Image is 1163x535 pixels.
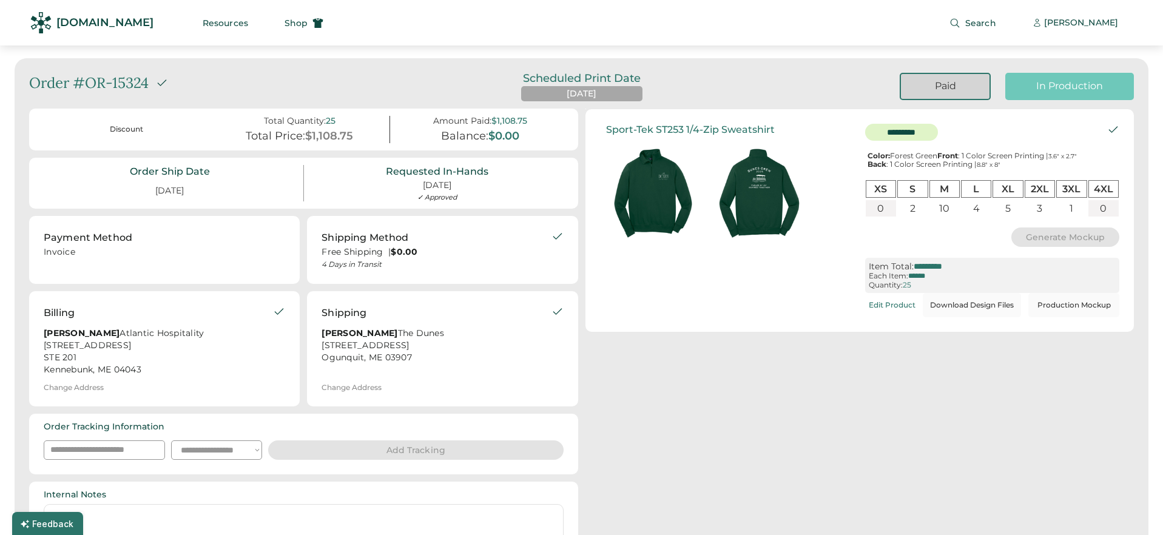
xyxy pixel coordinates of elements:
[897,180,928,198] div: S
[285,19,308,27] span: Shop
[488,130,519,143] div: $0.00
[322,246,551,258] div: Free Shipping |
[1020,79,1119,93] div: In Production
[869,281,903,289] div: Quantity:
[44,246,285,261] div: Invoice
[423,180,451,192] div: [DATE]
[433,116,491,126] div: Amount Paid:
[1056,200,1087,217] div: 1
[417,193,457,201] div: ✓ Approved
[322,328,551,364] div: The Dunes [STREET_ADDRESS] Ogunquit, ME 03907
[866,200,896,217] div: 0
[1011,227,1120,247] button: Generate Mockup
[1056,180,1087,198] div: 3XL
[491,116,527,126] div: $1,108.75
[865,152,1119,169] div: Forest Green : 1 Color Screen Printing | : 1 Color Screen Printing |
[1044,17,1118,29] div: [PERSON_NAME]
[961,180,991,198] div: L
[44,383,104,392] div: Change Address
[903,281,911,289] div: 25
[44,328,120,338] strong: [PERSON_NAME]
[44,421,164,433] div: Order Tracking Information
[51,124,202,135] div: Discount
[326,116,335,126] div: 25
[44,306,75,320] div: Billing
[897,200,928,217] div: 2
[130,165,210,178] div: Order Ship Date
[869,261,914,272] div: Item Total:
[1025,200,1055,217] div: 3
[322,306,366,320] div: Shipping
[868,151,890,160] strong: Color:
[264,116,326,126] div: Total Quantity:
[923,293,1021,317] button: Download Design Files
[322,230,408,245] div: Shipping Method
[929,200,960,217] div: 10
[56,15,153,30] div: [DOMAIN_NAME]
[1088,180,1119,198] div: 4XL
[30,12,52,33] img: Rendered Logo - Screens
[869,301,915,309] div: Edit Product
[322,383,382,392] div: Change Address
[600,140,706,246] img: generate-image
[391,246,417,257] strong: $0.00
[44,328,273,376] div: Atlantic Hospitality [STREET_ADDRESS] STE 201 Kennebunk, ME 04043
[937,151,958,160] strong: Front
[188,11,263,35] button: Resources
[44,489,106,501] div: Internal Notes
[993,200,1023,217] div: 5
[935,11,1011,35] button: Search
[141,180,198,202] div: [DATE]
[322,260,551,269] div: 4 Days in Transit
[386,165,488,178] div: Requested In-Hands
[929,180,960,198] div: M
[322,328,397,338] strong: [PERSON_NAME]
[441,130,488,143] div: Balance:
[1088,200,1119,217] div: 0
[866,180,896,198] div: XS
[868,160,886,169] strong: Back
[268,440,564,460] button: Add Tracking
[1025,180,1055,198] div: 2XL
[567,88,596,100] div: [DATE]
[961,200,991,217] div: 4
[915,79,975,93] div: Paid
[29,73,149,93] div: Order #OR-15324
[270,11,338,35] button: Shop
[869,272,908,280] div: Each Item:
[606,124,775,135] div: Sport-Tek ST253 1/4-Zip Sweatshirt
[706,140,812,246] img: generate-image
[44,230,132,245] div: Payment Method
[1028,293,1119,317] button: Production Mockup
[246,130,305,143] div: Total Price:
[993,180,1023,198] div: XL
[977,161,1000,169] font: 8.8" x 8"
[305,130,353,143] div: $1,108.75
[1048,152,1077,160] font: 3.6" x 2.7"
[506,73,658,84] div: Scheduled Print Date
[965,19,996,27] span: Search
